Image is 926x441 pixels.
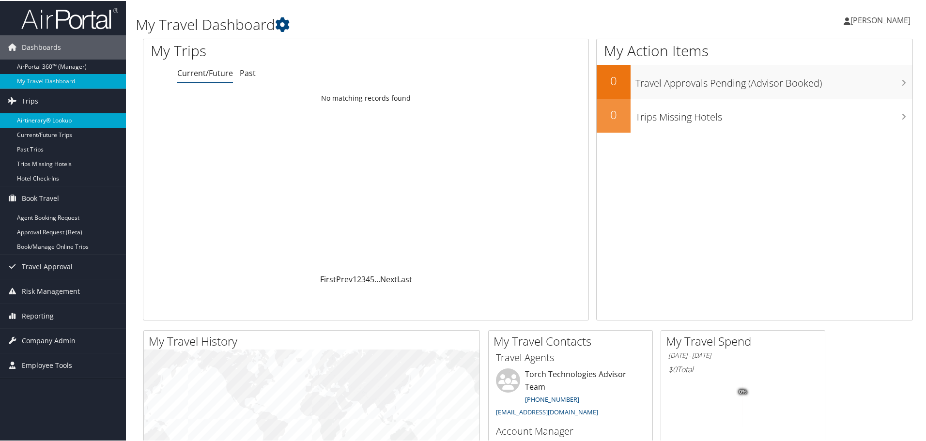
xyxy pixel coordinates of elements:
[491,367,650,419] li: Torch Technologies Advisor Team
[22,88,38,112] span: Trips
[143,89,588,106] td: No matching records found
[22,328,76,352] span: Company Admin
[357,273,361,284] a: 2
[496,424,645,437] h3: Account Manager
[149,332,479,349] h2: My Travel History
[151,40,396,60] h1: My Trips
[635,105,912,123] h3: Trips Missing Hotels
[353,273,357,284] a: 1
[361,273,366,284] a: 3
[635,71,912,89] h3: Travel Approvals Pending (Advisor Booked)
[22,352,72,377] span: Employee Tools
[844,5,920,34] a: [PERSON_NAME]
[177,67,233,77] a: Current/Future
[597,72,631,88] h2: 0
[22,254,73,278] span: Travel Approval
[668,363,677,374] span: $0
[597,98,912,132] a: 0Trips Missing Hotels
[336,273,353,284] a: Prev
[597,64,912,98] a: 0Travel Approvals Pending (Advisor Booked)
[494,332,652,349] h2: My Travel Contacts
[320,273,336,284] a: First
[496,407,598,415] a: [EMAIL_ADDRESS][DOMAIN_NAME]
[370,273,374,284] a: 5
[22,278,80,303] span: Risk Management
[739,388,747,394] tspan: 0%
[397,273,412,284] a: Last
[374,273,380,284] span: …
[850,14,911,25] span: [PERSON_NAME]
[525,394,579,403] a: [PHONE_NUMBER]
[366,273,370,284] a: 4
[136,14,659,34] h1: My Travel Dashboard
[597,40,912,60] h1: My Action Items
[22,303,54,327] span: Reporting
[21,6,118,29] img: airportal-logo.png
[240,67,256,77] a: Past
[666,332,825,349] h2: My Travel Spend
[380,273,397,284] a: Next
[668,363,818,374] h6: Total
[597,106,631,122] h2: 0
[22,185,59,210] span: Book Travel
[22,34,61,59] span: Dashboards
[668,350,818,359] h6: [DATE] - [DATE]
[496,350,645,364] h3: Travel Agents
